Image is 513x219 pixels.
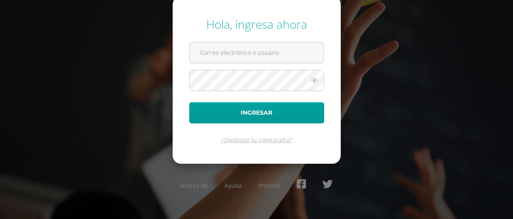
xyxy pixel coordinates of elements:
input: Correo electrónico o usuario [190,42,324,63]
a: Ayuda [225,182,242,189]
div: Hola, ingresa ahora [189,16,324,32]
a: Presskit [259,182,280,189]
button: Ingresar [189,102,324,123]
a: Acerca de [181,182,208,189]
a: ¿Olvidaste tu contraseña? [221,136,292,144]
